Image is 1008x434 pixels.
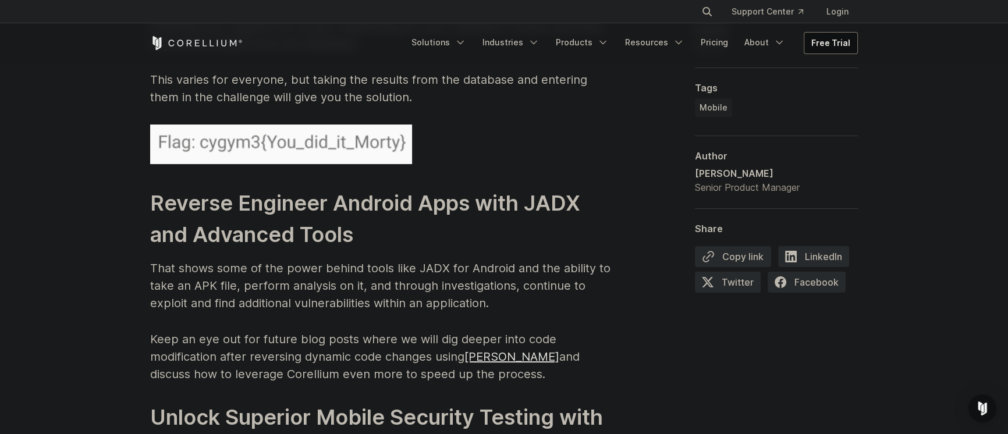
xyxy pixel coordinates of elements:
[695,272,761,293] span: Twitter
[804,33,857,54] a: Free Trial
[695,246,771,267] button: Copy link
[737,32,792,53] a: About
[722,1,812,22] a: Support Center
[150,259,616,312] p: That shows some of the power behind tools like JADX for Android and the ability to take an APK fi...
[700,102,727,113] span: Mobile
[150,36,243,50] a: Corellium Home
[549,32,616,53] a: Products
[618,32,691,53] a: Resources
[695,98,732,117] a: Mobile
[695,166,800,180] div: [PERSON_NAME]
[695,223,858,234] div: Share
[817,1,858,22] a: Login
[150,71,616,106] p: This varies for everyone, but taking the results from the database and entering them in the chall...
[687,1,858,22] div: Navigation Menu
[695,180,800,194] div: Senior Product Manager
[697,1,718,22] button: Search
[768,272,846,293] span: Facebook
[768,272,853,297] a: Facebook
[404,32,473,53] a: Solutions
[150,190,580,247] strong: Reverse Engineer Android Apps with JADX and Advanced Tools
[150,330,616,383] p: Keep an eye out for future blog posts where we will dig deeper into code modification after rever...
[475,32,546,53] a: Industries
[464,350,559,364] a: [PERSON_NAME]
[778,246,856,272] a: LinkedIn
[150,124,412,164] img: Flag: cygym4[You_did_it_morty]
[695,272,768,297] a: Twitter
[694,32,735,53] a: Pricing
[695,82,858,94] div: Tags
[968,394,996,422] div: Open Intercom Messenger
[404,32,858,54] div: Navigation Menu
[778,246,849,267] span: LinkedIn
[695,150,858,162] div: Author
